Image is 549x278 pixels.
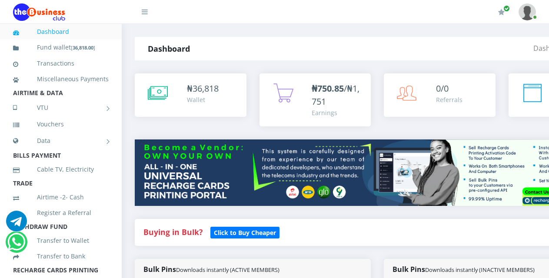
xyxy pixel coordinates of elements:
[71,44,95,51] small: [ ]
[498,9,505,16] i: Renew/Upgrade Subscription
[143,227,203,237] strong: Buying in Bulk?
[135,73,246,117] a: ₦36,818 Wallet
[13,53,109,73] a: Transactions
[312,83,359,107] span: /₦1,751
[13,159,109,179] a: Cable TV, Electricity
[210,227,279,237] a: Click to Buy Cheaper
[214,228,276,237] b: Click to Buy Cheaper
[13,231,109,251] a: Transfer to Wallet
[384,73,496,117] a: 0/0 Referrals
[312,108,363,117] div: Earnings
[13,97,109,119] a: VTU
[260,73,371,126] a: ₦750.85/₦1,751 Earnings
[13,203,109,223] a: Register a Referral
[187,95,219,104] div: Wallet
[425,266,535,274] small: Downloads instantly (INACTIVE MEMBERS)
[436,83,449,94] span: 0/0
[7,238,25,252] a: Chat for support
[143,265,279,274] strong: Bulk Pins
[519,3,536,20] img: User
[13,3,65,21] img: Logo
[13,69,109,89] a: Miscellaneous Payments
[393,265,535,274] strong: Bulk Pins
[13,246,109,266] a: Transfer to Bank
[73,44,93,51] b: 36,818.00
[436,95,462,104] div: Referrals
[312,83,344,94] b: ₦750.85
[503,5,510,12] span: Renew/Upgrade Subscription
[148,43,190,54] strong: Dashboard
[187,82,219,95] div: ₦
[176,266,279,274] small: Downloads instantly (ACTIVE MEMBERS)
[6,217,27,232] a: Chat for support
[13,22,109,42] a: Dashboard
[13,37,109,58] a: Fund wallet[36,818.00]
[193,83,219,94] span: 36,818
[13,114,109,134] a: Vouchers
[13,187,109,207] a: Airtime -2- Cash
[13,130,109,152] a: Data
